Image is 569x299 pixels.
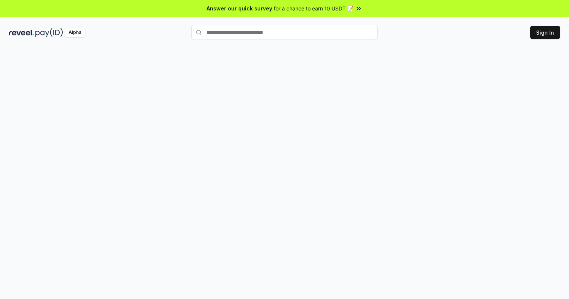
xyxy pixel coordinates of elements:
img: pay_id [35,28,63,37]
button: Sign In [530,26,560,39]
span: Answer our quick survey [207,4,272,12]
img: reveel_dark [9,28,34,37]
span: for a chance to earn 10 USDT 📝 [274,4,353,12]
div: Alpha [65,28,85,37]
